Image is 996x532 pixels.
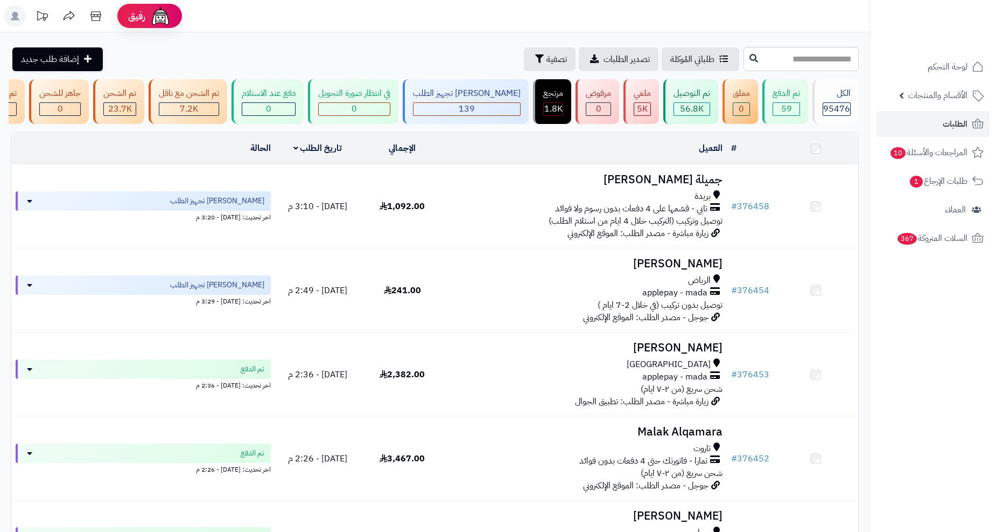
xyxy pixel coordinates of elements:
span: رفيق [128,10,145,23]
div: ملغي [634,87,651,100]
span: توصيل بدون تركيب (في خلال 2-7 ايام ) [598,299,723,312]
h3: جميلة [PERSON_NAME] [449,174,723,186]
span: [DATE] - 2:26 م [288,452,347,465]
span: 0 [352,102,357,115]
a: المراجعات والأسئلة10 [876,140,990,165]
div: 139 [413,103,520,115]
a: تم الشحن مع ناقل 7.2K [146,79,229,124]
div: اخر تحديث: [DATE] - 3:29 م [16,295,271,306]
a: تم الدفع 59 [760,79,810,124]
div: 23728 [104,103,136,115]
span: تمارا - فاتورتك حتى 4 دفعات بدون فوائد [579,455,707,467]
a: #376454 [731,284,769,297]
a: تم التوصيل 56.8K [661,79,720,124]
h3: [PERSON_NAME] [449,258,723,270]
div: الكل [823,87,851,100]
div: في انتظار صورة التحويل [318,87,390,100]
span: 241.00 [384,284,421,297]
a: في انتظار صورة التحويل 0 [306,79,401,124]
span: [DATE] - 2:49 م [288,284,347,297]
div: تم الدفع [773,87,800,100]
a: تاريخ الطلب [293,142,342,155]
a: العميل [699,142,723,155]
span: تصفية [546,53,567,66]
span: 0 [58,102,63,115]
a: السلات المتروكة367 [876,225,990,251]
a: الحالة [250,142,271,155]
span: 139 [459,102,475,115]
a: معلق 0 [720,79,760,124]
span: 3,467.00 [380,452,425,465]
span: [DATE] - 2:36 م [288,368,347,381]
span: 1 [909,176,923,188]
span: 0 [266,102,271,115]
div: اخر تحديث: [DATE] - 2:36 م [16,379,271,390]
img: logo-2.png [923,8,986,31]
a: الطلبات [876,111,990,137]
span: الطلبات [943,116,967,132]
span: زيارة مباشرة - مصدر الطلب: تطبيق الجوال [575,395,709,408]
span: الأقسام والمنتجات [908,88,967,103]
span: [PERSON_NAME] تجهيز الطلب [170,196,264,206]
span: شحن سريع (من ٢-٧ ايام) [641,467,723,480]
div: معلق [733,87,750,100]
span: 10 [890,147,906,160]
span: تصدير الطلبات [604,53,650,66]
span: 1.8K [544,102,563,115]
a: تحديثات المنصة [29,5,55,30]
a: دفع عند الاستلام 0 [229,79,306,124]
span: 0 [596,102,601,115]
span: [DATE] - 3:10 م [288,200,347,213]
a: العملاء [876,197,990,223]
span: 5K [637,102,648,115]
span: بريدة [695,190,711,203]
button: تصفية [524,47,576,71]
a: طلبات الإرجاع1 [876,168,990,194]
a: #376452 [731,452,769,465]
span: تم الدفع [241,364,264,375]
div: 0 [586,103,611,115]
span: [PERSON_NAME] تجهيز الطلب [170,280,264,291]
span: الرياض [688,274,711,287]
span: 1,092.00 [380,200,425,213]
span: # [731,284,737,297]
a: مرفوض 0 [573,79,621,124]
h3: [PERSON_NAME] [449,510,723,522]
span: 23.7K [108,102,132,115]
div: 1814 [544,103,563,115]
div: 56756 [674,103,710,115]
span: تاروت [693,443,711,455]
div: تم الشحن مع ناقل [159,87,219,100]
img: ai-face.png [150,5,171,27]
span: # [731,368,737,381]
span: السلات المتروكة [896,231,967,246]
div: تم التوصيل [674,87,710,100]
span: زيارة مباشرة - مصدر الطلب: الموقع الإلكتروني [567,227,709,240]
a: # [731,142,737,155]
span: 367 [897,233,917,245]
span: [GEOGRAPHIC_DATA] [627,358,711,371]
span: جوجل - مصدر الطلب: الموقع الإلكتروني [583,479,709,492]
a: تم الشحن 23.7K [91,79,146,124]
span: 7.2K [180,102,198,115]
a: #376458 [731,200,769,213]
a: إضافة طلب جديد [12,47,103,71]
span: طلبات الإرجاع [909,174,967,189]
span: applepay - mada [642,371,707,383]
a: #376453 [731,368,769,381]
h3: Malak Alqamara [449,426,723,438]
span: 0 [739,102,744,115]
span: العملاء [945,202,966,217]
div: 4985 [634,103,650,115]
div: جاهز للشحن [39,87,81,100]
div: 59 [773,103,799,115]
span: توصيل وتركيب (التركيب خلال 4 ايام من استلام الطلب) [549,215,723,227]
span: طلباتي المُوكلة [670,53,714,66]
h3: [PERSON_NAME] [449,342,723,354]
span: # [731,200,737,213]
div: مرفوض [586,87,611,100]
a: مرتجع 1.8K [531,79,573,124]
a: [PERSON_NAME] تجهيز الطلب 139 [401,79,531,124]
a: تصدير الطلبات [579,47,658,71]
div: دفع عند الاستلام [242,87,296,100]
